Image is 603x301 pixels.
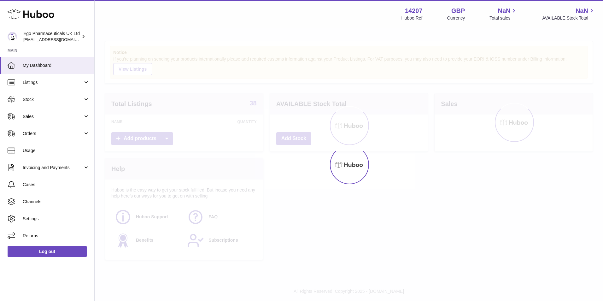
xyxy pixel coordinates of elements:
[23,97,83,103] span: Stock
[447,15,465,21] div: Currency
[23,131,83,137] span: Orders
[23,165,83,171] span: Invoicing and Payments
[542,7,595,21] a: NaN AVAILABLE Stock Total
[23,31,80,43] div: Ego Pharmaceuticals UK Ltd
[23,233,90,239] span: Returns
[405,7,423,15] strong: 14207
[401,15,423,21] div: Huboo Ref
[23,216,90,222] span: Settings
[23,148,90,154] span: Usage
[576,7,588,15] span: NaN
[23,199,90,205] span: Channels
[489,7,518,21] a: NaN Total sales
[489,15,518,21] span: Total sales
[8,246,87,257] a: Log out
[542,15,595,21] span: AVAILABLE Stock Total
[23,114,83,120] span: Sales
[23,37,93,42] span: [EMAIL_ADDRESS][DOMAIN_NAME]
[23,182,90,188] span: Cases
[498,7,510,15] span: NaN
[23,62,90,68] span: My Dashboard
[23,80,83,86] span: Listings
[451,7,465,15] strong: GBP
[8,32,17,41] img: internalAdmin-14207@internal.huboo.com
